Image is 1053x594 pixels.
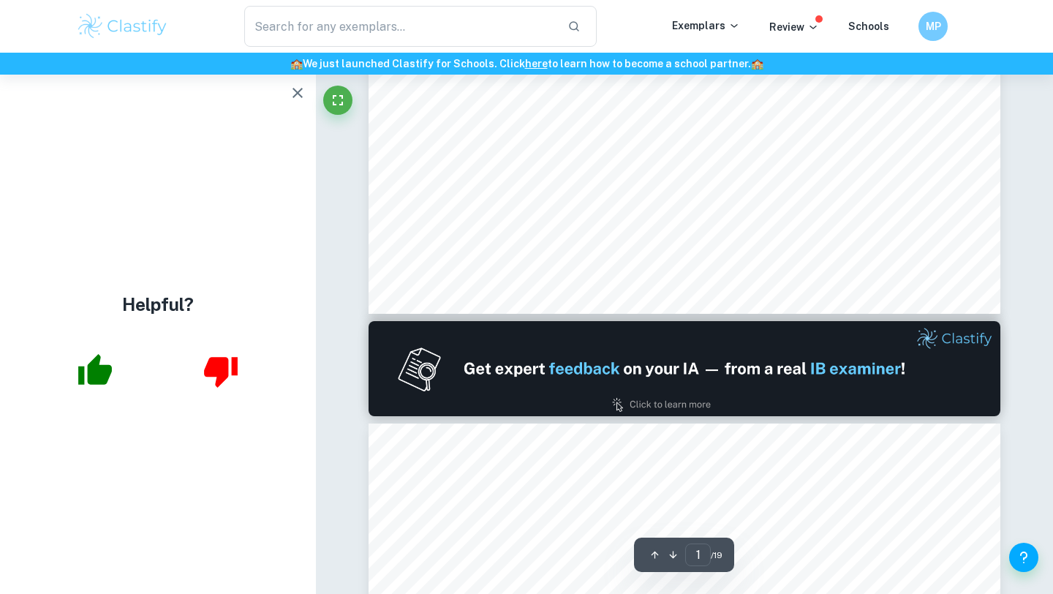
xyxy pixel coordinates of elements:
span: 1.3 Background Information [443,500,620,514]
span: 🏫 [290,58,303,69]
span: / 19 [711,549,722,562]
button: MP [918,12,948,41]
span: When a basketball, or any object for that matter, is lifted from the ground, it possesses [480,566,926,579]
span: 1.3.1 Energy of a falling ball [443,541,592,553]
a: Schools [848,20,889,32]
h6: We just launched Clastify for Schools. Click to learn how to become a school partner. [3,56,1050,72]
button: Help and Feedback [1009,543,1038,572]
span: 🏫 [751,58,763,69]
h6: MP [925,18,942,34]
span: 1.2 Research Question [443,77,581,91]
img: Clastify logo [76,12,169,41]
span: How does the air pressure inside a size 7 basketball (4, 6, 8, 10, 12 psi) affect its coefficient [480,108,926,120]
p: Review [769,19,819,35]
img: Ad [369,321,1000,416]
p: Exemplars [672,18,740,34]
span: of restitution measured through its rebound height [443,136,692,148]
h4: Helpful? [122,291,194,317]
input: Search for any exemplars... [244,6,556,47]
a: here [525,58,548,69]
button: Fullscreen [323,86,352,115]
